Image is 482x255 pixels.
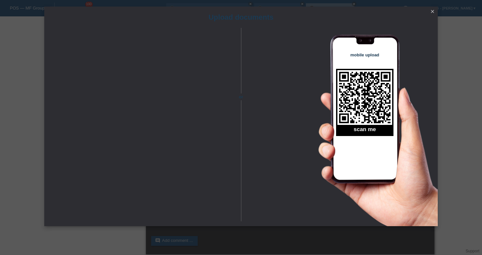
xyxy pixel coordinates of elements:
h2: scan me [336,126,393,136]
span: or [230,93,252,100]
i: close [430,9,435,14]
a: close [428,8,437,16]
h1: Upload documents [44,13,438,21]
iframe: Upload [54,44,230,208]
h4: mobile upload [336,52,393,57]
